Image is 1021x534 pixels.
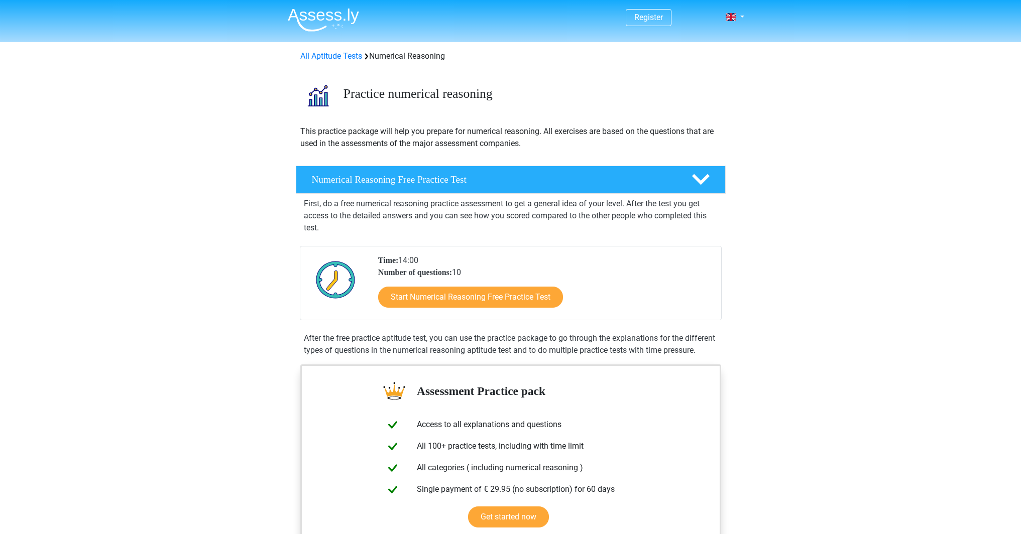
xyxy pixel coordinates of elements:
b: Number of questions: [378,268,452,277]
img: Assessly [288,8,359,32]
div: Numerical Reasoning [296,50,725,62]
div: After the free practice aptitude test, you can use the practice package to go through the explana... [300,332,722,356]
a: Get started now [468,506,549,527]
a: All Aptitude Tests [300,51,362,61]
b: Time: [378,256,399,264]
img: Clock [310,254,361,305]
a: Register [634,13,663,22]
img: numerical reasoning [296,74,339,117]
h4: Numerical Reasoning Free Practice Test [312,174,675,185]
a: Start Numerical Reasoning Free Practice Test [378,287,563,308]
p: This practice package will help you prepare for numerical reasoning. All exercises are based on t... [300,125,721,150]
div: 14:00 10 [371,254,721,320]
h3: Practice numerical reasoning [344,86,718,102]
p: First, do a free numerical reasoning practice assessment to get a general idea of your level. Aft... [304,198,718,234]
a: Numerical Reasoning Free Practice Test [292,166,730,194]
